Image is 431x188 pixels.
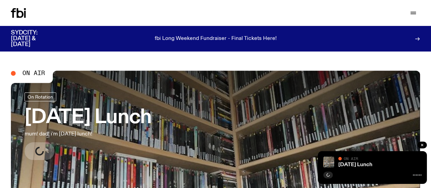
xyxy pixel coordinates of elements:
h3: [DATE] Lunch [25,108,152,127]
p: fbi Long Weekend Fundraiser - Final Tickets Here! [155,36,277,42]
img: A corner shot of the fbi music library [323,157,334,168]
p: mum! dad! i'm [DATE] lunch! [25,130,152,138]
a: [DATE] Lunchmum! dad! i'm [DATE] lunch! [25,92,152,160]
h3: SYDCITY: [DATE] & [DATE] [11,30,55,47]
span: On Rotation [28,95,53,100]
span: On Air [22,70,45,76]
a: On Rotation [25,92,56,101]
a: [DATE] Lunch [338,162,372,168]
span: On Air [344,156,358,161]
